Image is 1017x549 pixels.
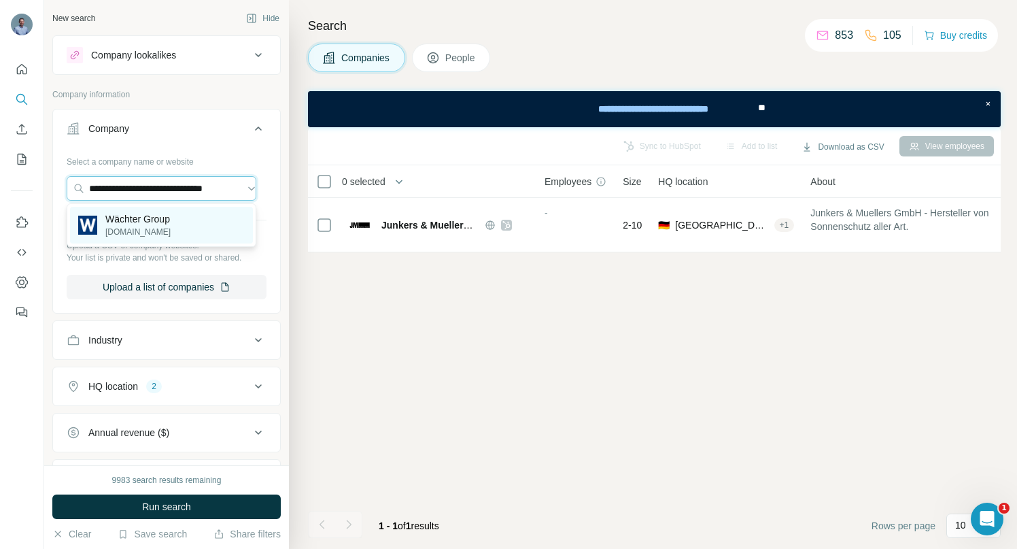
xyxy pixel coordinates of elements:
[11,57,33,82] button: Quick start
[308,91,1001,127] iframe: Banner
[11,117,33,142] button: Enrich CSV
[623,175,641,188] span: Size
[398,520,406,531] span: of
[658,175,708,188] span: HQ location
[810,206,1012,233] span: Junkers & Muellers GmbH - Hersteller von Sonnenschutz aller Art.
[406,520,411,531] span: 1
[52,88,281,101] p: Company information
[445,51,477,65] span: People
[53,370,280,403] button: HQ location2
[675,218,768,232] span: [GEOGRAPHIC_DATA], [GEOGRAPHIC_DATA]
[349,214,370,236] img: Logo of Junkers & Muellers GmbH
[105,226,171,238] p: [DOMAIN_NAME]
[11,300,33,325] button: Feedback
[237,8,289,29] button: Hide
[67,275,266,299] button: Upload a list of companies
[379,520,439,531] span: results
[213,527,281,541] button: Share filters
[11,87,33,112] button: Search
[53,463,280,495] button: Employees (size)
[53,39,280,71] button: Company lookalikes
[308,16,1001,35] h4: Search
[88,122,129,135] div: Company
[52,527,91,541] button: Clear
[623,218,642,232] span: 2-10
[52,12,95,24] div: New search
[341,51,391,65] span: Companies
[342,175,385,188] span: 0 selected
[792,137,893,157] button: Download as CSV
[91,48,176,62] div: Company lookalikes
[658,218,670,232] span: 🇩🇪
[379,520,398,531] span: 1 - 1
[955,518,966,532] p: 10
[53,324,280,356] button: Industry
[118,527,187,541] button: Save search
[105,212,171,226] p: Wächter Group
[381,220,500,231] span: Junkers & Muellers GmbH
[883,27,901,44] p: 105
[88,426,169,439] div: Annual revenue ($)
[11,147,33,171] button: My lists
[545,207,548,218] span: -
[67,150,266,168] div: Select a company name or website
[142,500,191,514] span: Run search
[88,380,138,393] div: HQ location
[11,14,33,35] img: Avatar
[146,380,162,393] div: 2
[11,270,33,295] button: Dashboard
[11,210,33,235] button: Use Surfe on LinkedIn
[88,333,122,347] div: Industry
[872,519,935,533] span: Rows per page
[810,175,835,188] span: About
[52,495,281,519] button: Run search
[53,112,280,150] button: Company
[112,474,222,486] div: 9983 search results remaining
[545,175,591,188] span: Employees
[67,252,266,264] p: Your list is private and won't be saved or shared.
[924,26,987,45] button: Buy credits
[999,503,1010,514] span: 1
[835,27,853,44] p: 853
[78,216,97,235] img: Wächter Group
[774,219,795,231] div: + 1
[53,416,280,449] button: Annual revenue ($)
[11,240,33,265] button: Use Surfe API
[971,503,1003,535] iframe: Intercom live chat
